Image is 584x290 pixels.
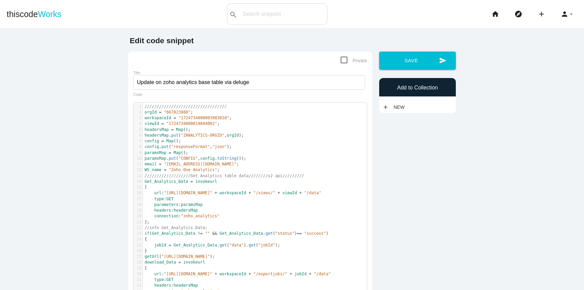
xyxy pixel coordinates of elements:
[154,243,166,247] span: jobId
[145,167,220,172] span: ;
[215,272,217,276] span: +
[134,104,143,110] div: 1
[145,266,147,271] span: [
[537,3,546,25] i: add
[134,144,143,150] div: 8
[134,167,143,173] div: 12
[253,191,275,195] span: "/views/"
[145,150,166,155] span: paramsMap
[297,231,302,236] span: ==
[212,231,217,236] span: &&
[145,197,174,201] span: :
[220,243,227,247] span: get
[166,277,174,282] span: GET
[278,191,280,195] span: +
[200,156,215,161] span: config
[145,133,244,138] span: . ( , );
[164,167,166,172] span: =
[145,185,147,190] span: [
[134,266,143,271] div: 29
[154,197,164,201] span: type
[282,191,297,195] span: viewId
[145,144,159,149] span: config
[134,260,143,265] div: 28
[145,202,203,207] span: :
[159,162,161,166] span: =
[174,208,198,213] span: headersMap
[145,133,169,138] span: headersMap
[309,272,311,276] span: +
[220,272,246,276] span: workspaceId
[134,115,143,121] div: 3
[220,231,263,236] span: Get_Analytics_Data
[181,133,224,138] span: "ZANALYTICS-ORGID"
[134,271,143,277] div: 30
[145,225,207,230] span: //info Get_Analytics_Data;
[145,121,159,126] span: viewId
[145,127,190,132] span: ();
[152,231,195,236] span: Get_Analytics_Data
[145,162,157,166] span: email
[134,254,143,260] div: 27
[166,139,174,143] span: Map
[154,191,162,195] span: url
[304,231,326,236] span: "success"
[178,116,229,120] span: "1724734000003983010"
[227,133,239,138] span: orgId
[38,9,61,19] span: Works
[134,208,143,213] div: 19
[295,272,307,276] span: jobId
[145,104,227,109] span: //////////////////////////////////
[341,57,367,65] span: Private
[300,191,302,195] span: +
[514,3,522,25] i: explore
[134,121,143,127] div: 4
[169,243,171,247] span: =
[145,162,239,166] span: ;
[166,197,174,201] span: GET
[154,283,171,288] span: headers
[253,272,287,276] span: "/exportjobs/"
[145,156,166,161] span: paramsMap
[176,127,183,132] span: Map
[133,71,140,75] label: Title
[145,220,150,224] span: ];
[134,161,143,167] div: 11
[183,260,205,265] span: invokeurl
[290,272,292,276] span: +
[258,243,275,247] span: "jobId"
[195,179,217,184] span: invokeurl
[145,243,280,247] span: . ( ). ( );
[181,214,220,218] span: "zoho_analytics"
[134,156,143,161] div: 10
[164,191,213,195] span: "[URL][DOMAIN_NAME]"
[171,144,210,149] span: "responseFormat"
[164,110,190,115] span: "667823888"
[439,52,446,70] i: send
[304,191,321,195] span: "/data"
[162,144,169,149] span: put
[134,150,143,156] div: 9
[134,231,143,236] div: 23
[145,116,232,120] span: ;
[249,191,251,195] span: +
[134,236,143,242] div: 24
[178,260,181,265] span: =
[162,121,164,126] span: =
[130,36,194,45] b: Edit code snippet
[7,3,62,25] a: thiscodeWorks
[145,272,331,276] span: :
[383,101,408,113] a: addNew
[145,231,328,236] span: ( . ( ) )
[133,92,142,97] label: Code
[162,139,164,143] span: =
[134,242,143,248] div: 25
[154,208,171,213] span: headers
[145,231,149,236] span: if
[145,110,193,115] span: ;
[275,231,295,236] span: "status"
[134,277,143,283] div: 31
[171,133,178,138] span: put
[212,144,227,149] span: "json"
[174,150,181,155] span: Map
